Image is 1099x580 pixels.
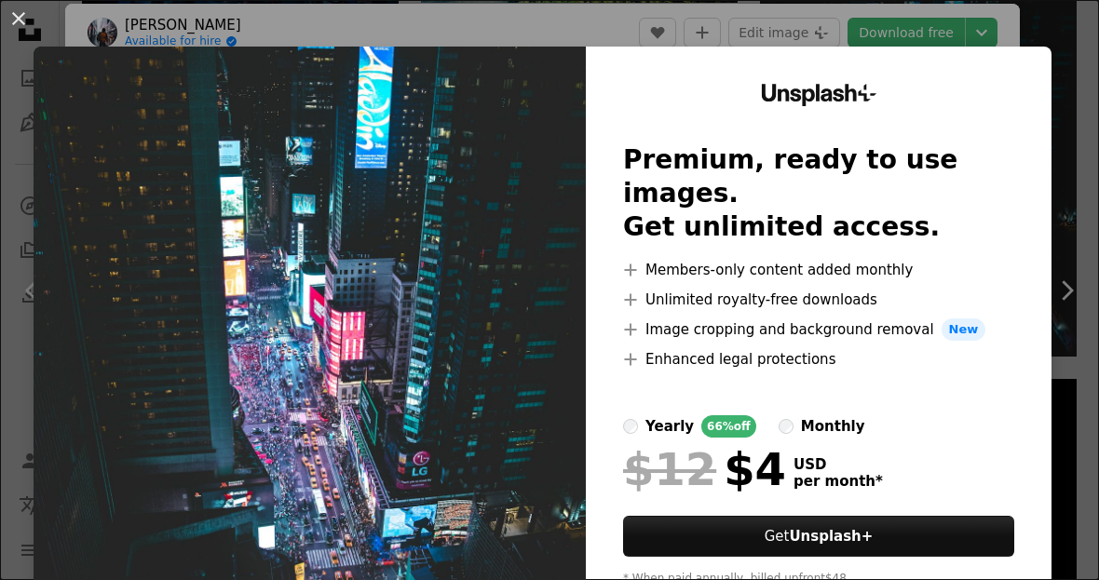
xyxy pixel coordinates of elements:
li: Unlimited royalty-free downloads [623,289,1014,311]
li: Enhanced legal protections [623,348,1014,371]
strong: Unsplash+ [789,528,873,545]
div: yearly [645,415,694,438]
li: Members-only content added monthly [623,259,1014,281]
li: Image cropping and background removal [623,318,1014,341]
input: yearly66%off [623,419,638,434]
span: per month * [794,473,883,490]
span: $12 [623,445,716,493]
span: USD [794,456,883,473]
button: GetUnsplash+ [623,516,1014,557]
div: 66% off [701,415,756,438]
div: $4 [623,445,786,493]
span: New [942,318,986,341]
h2: Premium, ready to use images. Get unlimited access. [623,143,1014,244]
div: monthly [801,415,865,438]
input: monthly [779,419,794,434]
